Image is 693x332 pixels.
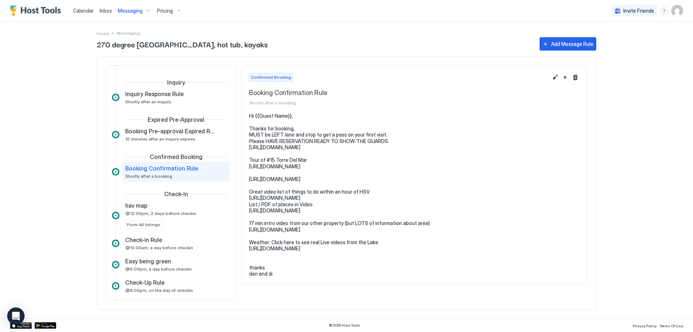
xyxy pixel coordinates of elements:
span: @5:00pm, a day before checkin [125,266,192,272]
span: Easy being green [125,258,171,265]
span: Confirmed Booking [251,74,291,81]
span: Inbox [100,8,112,14]
span: @8:00pm, on the day of checkin [125,288,193,293]
span: 10 minutes after an inquiry expires [125,136,195,142]
span: Inquiry [167,79,185,86]
a: Inbox [100,7,112,14]
a: Home [97,29,109,37]
span: Privacy Policy [633,324,657,328]
a: Google Play Store [35,322,56,329]
span: Home [97,31,109,36]
span: Shortly after a booking [125,173,172,179]
button: Edit message rule [551,73,559,82]
button: Delete message rule [571,73,580,82]
div: Open Intercom Messenger [7,307,25,325]
span: Messaging [118,8,143,14]
span: hsv map [125,202,147,209]
pre: Hi {{Guest Name}}, Thanks for booking, MUST be LEFT lane and stop to get a pass on your first vis... [249,113,580,277]
span: @12:00pm, 2 days before checkin [125,211,196,216]
a: App Store [10,322,32,329]
span: Calendar [73,8,94,14]
span: Booking Pre-approval Expired Rule [125,128,215,135]
span: Expired Pre-Approval [148,116,204,123]
span: Shortly after an inquiry [125,99,171,104]
span: Check-in Rule [125,236,162,243]
span: Breadcrumb [117,30,140,36]
span: From All listings [127,221,160,228]
button: Add Message Rule [540,37,596,51]
span: 270 degree [GEOGRAPHIC_DATA], hot tub, kayaks [97,39,532,49]
a: Terms Of Use [659,322,683,329]
span: Inquiry Response Rule [125,90,184,98]
span: Booking Confirmation Rule [249,89,548,97]
div: User profile [671,5,683,17]
span: Terms Of Use [659,324,683,328]
div: Breadcrumb [97,29,109,37]
span: © 2025 Host Tools [329,323,360,328]
a: Privacy Policy [633,322,657,329]
button: Pause Message Rule [561,73,570,82]
div: Add Message Rule [551,40,593,48]
span: Confirmed Booking [150,153,202,160]
span: Invite Friends [623,8,654,14]
span: Booking Confirmation Rule [125,165,198,172]
div: menu [660,7,668,15]
a: Host Tools Logo [10,5,64,16]
span: Shortly after a booking [249,100,548,105]
span: Check-Up Rule [125,279,165,286]
span: Check-In [164,190,188,198]
span: @10:00am, a day before checkin [125,245,193,250]
span: Pricing [157,8,173,14]
a: Calendar [73,7,94,14]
